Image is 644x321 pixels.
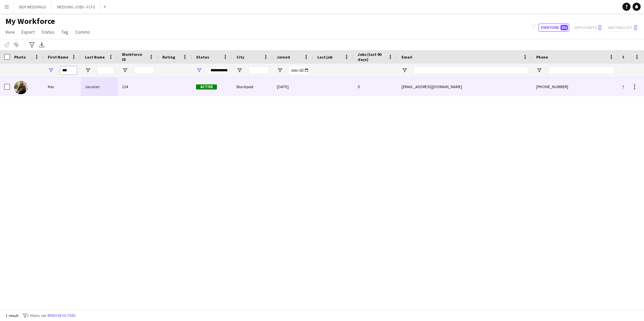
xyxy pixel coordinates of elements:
[14,55,26,60] span: Photo
[397,77,532,96] div: [EMAIL_ADDRESS][DOMAIN_NAME]
[14,0,52,13] button: BDP WEDDINGS
[19,28,37,36] a: Export
[196,55,209,60] span: Status
[536,67,542,73] button: Open Filter Menu
[97,66,114,74] input: Last Name Filter Input
[539,24,569,32] button: Everyone201
[85,67,91,73] button: Open Filter Menu
[134,66,154,74] input: Workforce ID Filter Input
[622,55,636,60] span: Profile
[358,52,385,62] span: Jobs (last 90 days)
[317,55,332,60] span: Last job
[354,77,397,96] div: 0
[414,66,528,74] input: Email Filter Input
[60,66,77,74] input: First Name Filter Input
[249,66,269,74] input: City Filter Input
[72,28,93,36] a: Comms
[289,66,309,74] input: Joined Filter Input
[273,77,313,96] div: [DATE]
[85,55,105,60] span: Last Name
[196,84,217,90] span: Active
[28,41,36,49] app-action-btn: Advanced filters
[122,52,146,62] span: Workforce ID
[5,29,15,35] span: View
[560,25,568,30] span: 201
[236,67,243,73] button: Open Filter Menu
[41,29,55,35] span: Status
[75,29,90,35] span: Comms
[44,77,81,96] div: Kev
[59,28,71,36] a: Tag
[22,29,35,35] span: Export
[548,66,614,74] input: Phone Filter Input
[401,67,408,73] button: Open Filter Menu
[162,55,175,60] span: Rating
[3,28,18,36] a: View
[39,28,57,36] a: Status
[48,55,68,60] span: First Name
[122,67,128,73] button: Open Filter Menu
[536,55,548,60] span: Phone
[277,67,283,73] button: Open Filter Menu
[81,77,118,96] div: Jacutan
[48,67,54,73] button: Open Filter Menu
[196,67,202,73] button: Open Filter Menu
[27,313,46,318] span: 2 filters set
[52,0,101,13] button: WEDDING JOBS - FCFS
[61,29,68,35] span: Tag
[232,77,273,96] div: Blackpool
[401,55,412,60] span: Email
[277,55,290,60] span: Joined
[38,41,46,49] app-action-btn: Export XLSX
[14,81,28,94] img: Kev Jacutan
[5,16,55,26] span: My Workforce
[118,77,158,96] div: 124
[532,77,618,96] div: [PHONE_NUMBER]
[236,55,244,60] span: City
[46,312,77,319] button: Remove filters
[622,67,629,73] button: Open Filter Menu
